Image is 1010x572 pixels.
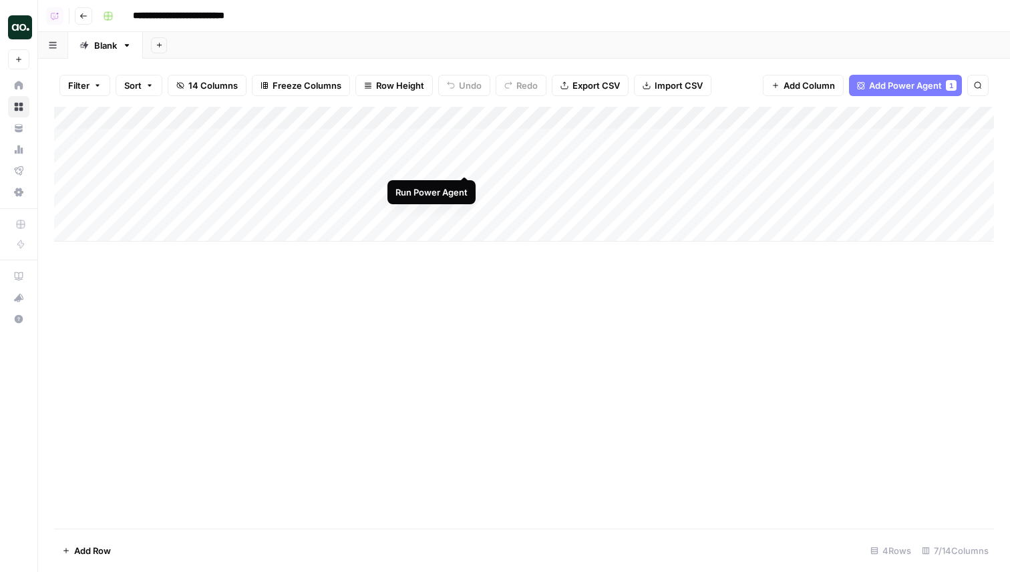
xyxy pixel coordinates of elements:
button: What's new? [8,287,29,308]
span: 1 [949,80,953,91]
span: Freeze Columns [273,79,341,92]
button: Freeze Columns [252,75,350,96]
a: Blank [68,32,143,59]
a: Flightpath [8,160,29,182]
button: Import CSV [634,75,711,96]
div: What's new? [9,288,29,308]
span: Export CSV [572,79,620,92]
button: Undo [438,75,490,96]
button: Help + Support [8,308,29,330]
span: Undo [459,79,482,92]
button: Workspace: Justina testing [8,11,29,44]
a: Home [8,75,29,96]
button: Filter [59,75,110,96]
span: Add Column [784,79,835,92]
a: Settings [8,182,29,203]
button: Sort [116,75,162,96]
button: Row Height [355,75,433,96]
a: Usage [8,139,29,160]
button: Add Power Agent1 [849,75,962,96]
img: Justina testing Logo [8,15,32,39]
div: Blank [94,39,117,52]
span: Add Power Agent [869,79,942,92]
span: Redo [516,79,538,92]
button: Redo [496,75,546,96]
div: 1 [946,80,957,91]
span: Add Row [74,544,111,557]
a: Browse [8,96,29,117]
div: Run Power Agent [395,186,468,199]
a: Your Data [8,117,29,139]
button: Export CSV [552,75,629,96]
span: 14 Columns [188,79,238,92]
span: Filter [68,79,90,92]
span: Sort [124,79,142,92]
button: Add Column [763,75,844,96]
span: Import CSV [655,79,703,92]
button: 14 Columns [168,75,246,96]
span: Row Height [376,79,424,92]
div: 4 Rows [865,540,916,561]
a: AirOps Academy [8,266,29,287]
div: 7/14 Columns [916,540,994,561]
button: Add Row [54,540,119,561]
